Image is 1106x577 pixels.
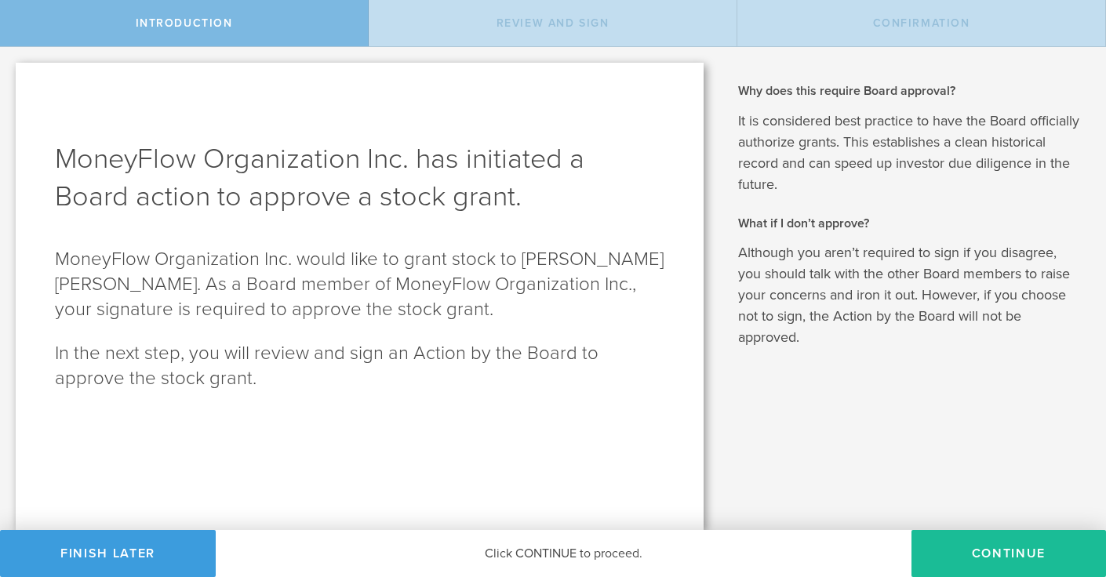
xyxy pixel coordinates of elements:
p: It is considered best practice to have the Board officially authorize grants. This establishes a ... [738,111,1083,195]
p: Although you aren’t required to sign if you disagree, you should talk with the other Board member... [738,242,1083,348]
h1: MoneyFlow Organization Inc. has initiated a Board action to approve a stock grant. [55,140,664,216]
button: Continue [911,530,1106,577]
span: Introduction [136,16,233,30]
p: In the next step, you will review and sign an Action by the Board to approve the stock grant. [55,341,664,391]
p: MoneyFlow Organization Inc. would like to grant stock to [PERSON_NAME] [PERSON_NAME]. As a Board ... [55,247,664,322]
div: Click CONTINUE to proceed. [216,530,911,577]
h2: Why does this require Board approval? [738,82,1083,100]
span: Confirmation [873,16,970,30]
h2: What if I don’t approve? [738,215,1083,232]
span: Review and Sign [497,16,609,30]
